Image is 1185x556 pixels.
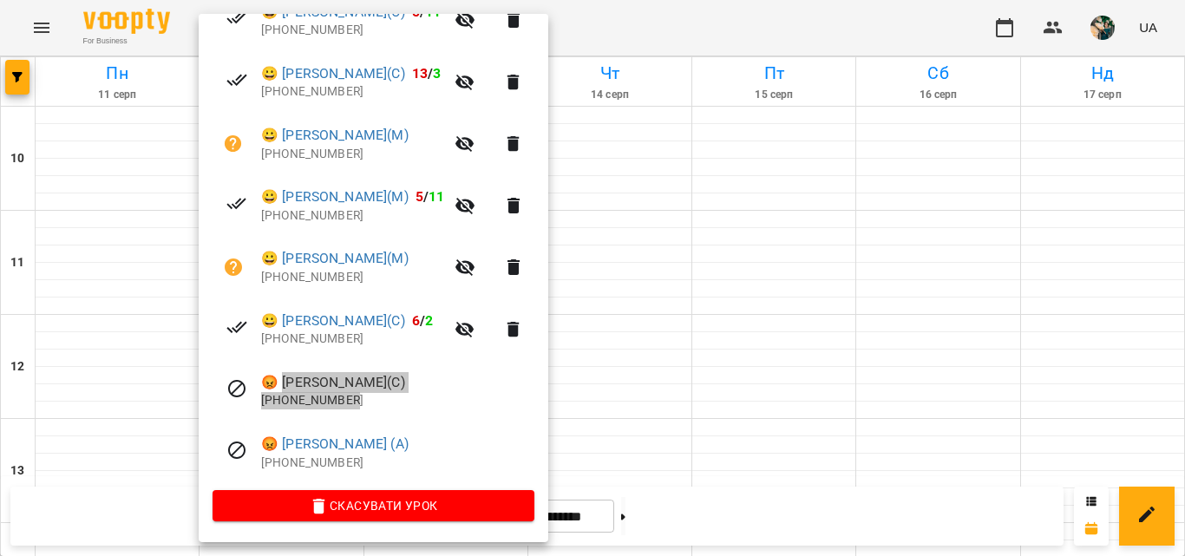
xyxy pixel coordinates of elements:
p: [PHONE_NUMBER] [261,22,444,39]
a: 😀 [PERSON_NAME](С) [261,311,405,331]
svg: Візит скасовано [226,378,247,399]
a: 😀 [PERSON_NAME](С) [261,63,405,84]
p: [PHONE_NUMBER] [261,455,534,472]
span: 5 [412,3,420,20]
a: 😀 [PERSON_NAME](М) [261,125,409,146]
svg: Візит скасовано [226,440,247,461]
svg: Візит сплачено [226,8,247,29]
button: Візит ще не сплачено. Додати оплату? [213,123,254,165]
span: 2 [425,312,433,329]
span: Скасувати Урок [226,495,520,516]
span: 11 [425,3,441,20]
b: / [416,188,445,205]
span: 3 [433,65,441,82]
p: [PHONE_NUMBER] [261,146,444,163]
span: 11 [429,188,444,205]
p: [PHONE_NUMBER] [261,330,444,348]
b: / [412,65,442,82]
svg: Візит сплачено [226,193,247,214]
a: 😀 [PERSON_NAME](М) [261,186,409,207]
span: 6 [412,312,420,329]
b: / [412,3,442,20]
button: Скасувати Урок [213,490,534,521]
a: 😀 [PERSON_NAME](М) [261,248,409,269]
a: 😡 [PERSON_NAME] (А) [261,434,409,455]
svg: Візит сплачено [226,69,247,90]
p: [PHONE_NUMBER] [261,83,444,101]
svg: Візит сплачено [226,317,247,337]
p: [PHONE_NUMBER] [261,392,534,409]
span: 5 [416,188,423,205]
a: 😡 [PERSON_NAME](С) [261,372,405,393]
p: [PHONE_NUMBER] [261,207,444,225]
b: / [412,312,433,329]
p: [PHONE_NUMBER] [261,269,444,286]
span: 13 [412,65,428,82]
